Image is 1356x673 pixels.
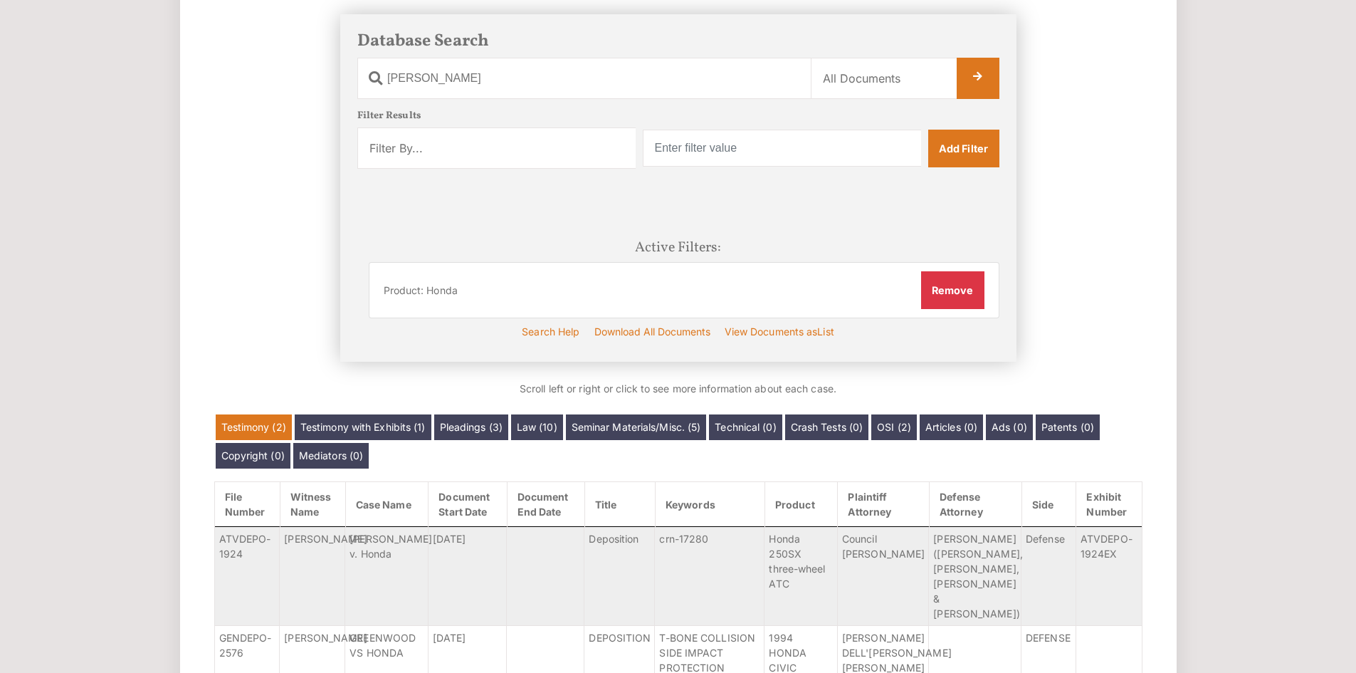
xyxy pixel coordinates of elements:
[433,632,466,644] span: [DATE]
[769,533,825,590] span: Honda 250SX three-wheel ATC
[722,321,837,342] a: View Documents asList
[655,489,764,518] a: Keywords
[357,31,999,52] h3: Database Search
[284,533,367,545] span: [PERSON_NAME]
[219,632,272,659] span: GENDEPO-2576
[921,271,984,308] button: Remove
[280,482,345,526] a: Witness Name
[357,110,999,122] h5: Filter Results
[293,443,369,469] a: Mediators (0)
[214,379,1142,399] p: Scroll left or right or click to see more information about each case.
[566,414,707,440] a: Seminar Materials/Misc. (5)
[635,239,722,256] h4: Active Filters:
[295,414,431,440] a: Testimony with Exhibits (1)
[764,489,837,518] a: Product
[219,533,271,560] span: ATVDEPO-1924
[216,414,292,440] a: Testimony (2)
[345,489,428,518] a: Case Name
[589,632,651,644] span: DEPOSITION
[507,482,584,526] a: Document End Date
[871,414,917,440] a: OSI (2)
[349,533,432,560] span: [PERSON_NAME] v. Honda
[349,632,416,659] span: GREENWOOD VS HONDA
[215,482,280,526] a: File Number
[986,414,1033,440] a: Ads (0)
[284,632,367,644] span: [PERSON_NAME]
[817,325,834,338] span: List
[933,533,1023,620] span: [PERSON_NAME] ([PERSON_NAME], [PERSON_NAME], [PERSON_NAME] & [PERSON_NAME])
[584,489,654,518] a: Title
[519,321,582,342] a: Search Help
[1021,489,1076,518] a: Side
[215,526,1142,625] tr: Selected Publications “Investigation of the Reliability of Solid Aluminum Main Bearings in Emerge...
[929,482,1021,526] a: Defense Attorney
[589,533,638,545] span: Deposition
[216,443,290,469] a: Copyright (0)
[838,482,928,526] a: Plaintiff Attorney
[659,533,708,545] span: crn-17280
[1076,482,1142,526] a: Exhibit Number
[920,414,983,440] a: Articles (0)
[434,414,508,440] a: Pleadings (3)
[1036,414,1100,440] a: Patents (0)
[592,321,713,342] input: Download All Documents
[511,414,563,440] a: Law (10)
[433,533,466,545] span: [DATE]
[928,130,999,167] a: Add Filter
[643,130,921,167] input: Enter filter value
[709,414,782,440] a: Technical (0)
[1081,533,1132,560] span: ATVDEPO-1924EX
[1026,533,1065,545] span: Defense
[429,482,506,526] a: Document Start Date
[842,533,925,560] span: Council [PERSON_NAME]
[384,281,458,301] span: Product: Honda
[785,414,869,440] a: Crash Tests (0)
[1026,632,1071,644] span: DEFENSE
